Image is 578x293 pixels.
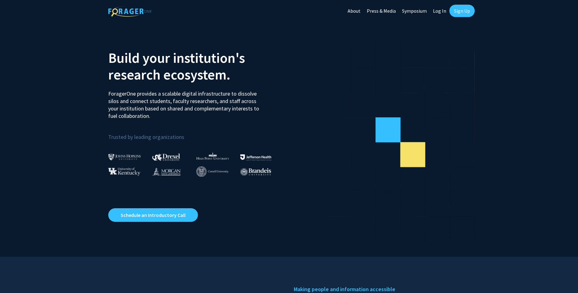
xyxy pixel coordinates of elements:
[196,166,229,177] img: Cornell University
[108,6,152,17] img: ForagerOne Logo
[240,154,271,160] img: Thomas Jefferson University
[152,153,180,161] img: Drexel University
[240,168,271,176] img: Brandeis University
[108,50,285,83] h2: Build your institution's research ecosystem.
[152,167,181,175] img: Morgan State University
[108,125,285,142] p: Trusted by leading organizations
[108,208,198,222] a: Opens in a new tab
[449,5,475,17] a: Sign Up
[108,85,263,120] p: ForagerOne provides a scalable digital infrastructure to dissolve silos and connect students, fac...
[108,154,141,160] img: Johns Hopkins University
[196,152,229,160] img: High Point University
[108,167,140,176] img: University of Kentucky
